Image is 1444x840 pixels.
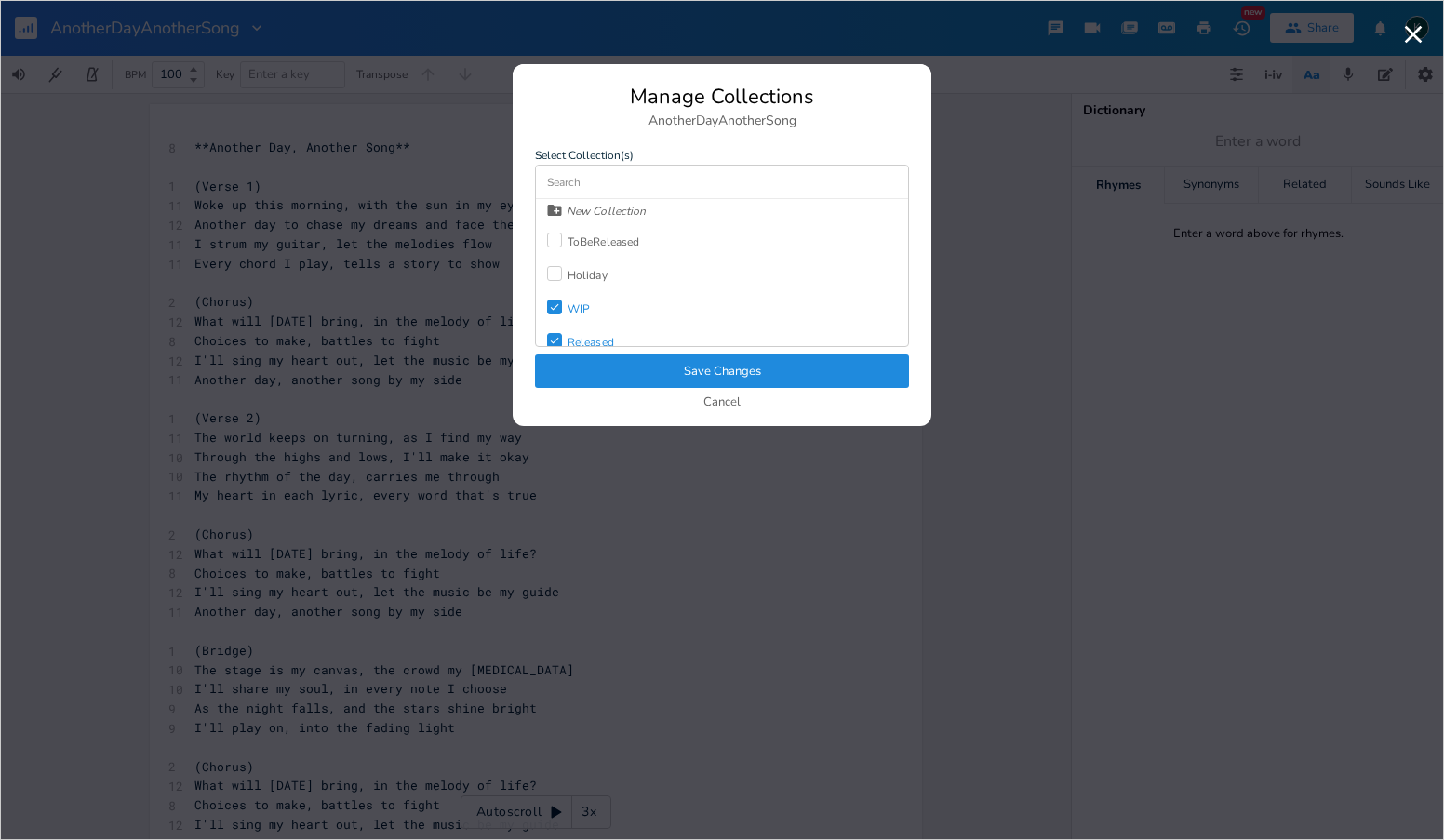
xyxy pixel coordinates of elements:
[567,206,646,217] div: New Collection
[535,114,909,127] div: AnotherDayAnotherSong
[703,395,741,411] button: Cancel
[568,337,614,348] div: Released
[568,303,590,314] div: WIP
[535,87,909,107] div: Manage Collections
[536,166,908,199] input: Search
[535,354,909,388] button: Save Changes
[535,150,909,161] label: Select Collection(s)
[568,236,639,247] div: ToBeReleased
[568,270,608,281] div: Holiday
